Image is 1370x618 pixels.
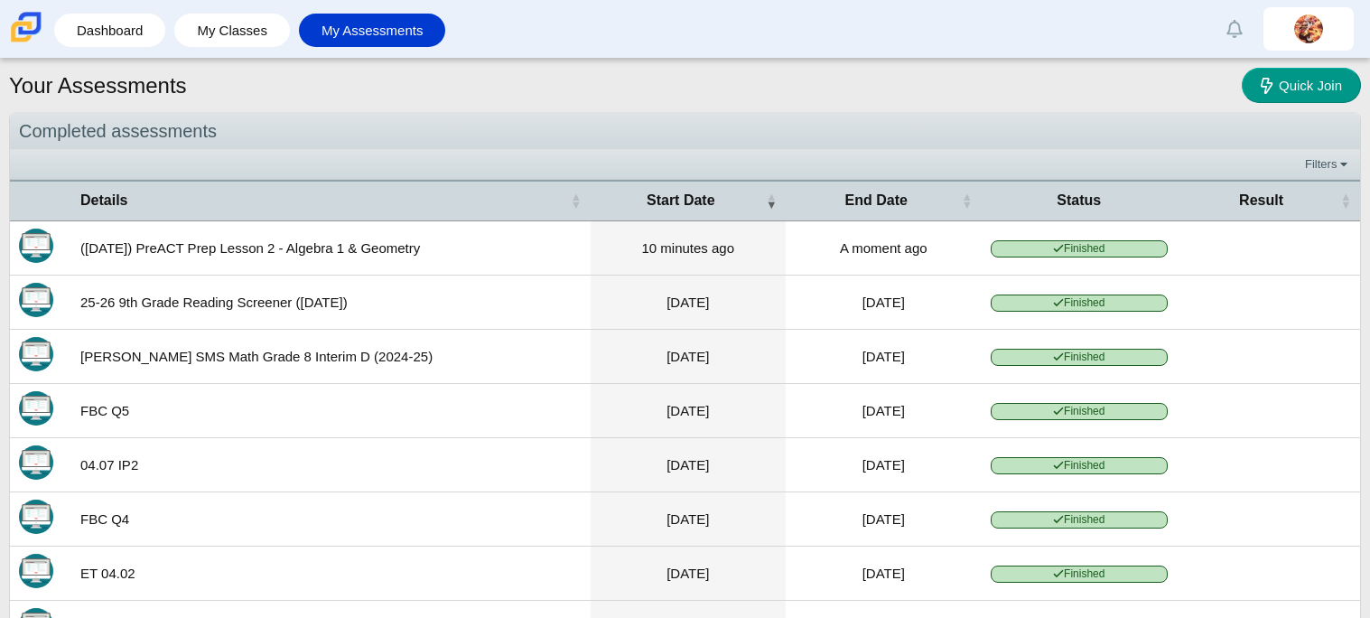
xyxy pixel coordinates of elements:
[666,566,709,581] time: Apr 2, 2025 at 9:20 AM
[19,391,53,426] img: Itembank
[71,330,591,384] td: [PERSON_NAME] SMS Math Grade 8 Interim D (2024-25)
[71,547,591,601] td: ET 04.02
[71,438,591,492] td: 04.07 IP2
[991,566,1169,583] span: Finished
[991,295,1169,312] span: Finished
[9,70,187,101] h1: Your Assessments
[991,511,1169,529] span: Finished
[666,349,709,364] time: Jun 4, 2025 at 9:01 AM
[766,192,777,210] span: Start Date : Activate to remove sorting
[80,191,567,211] span: Details
[991,403,1169,420] span: Finished
[19,554,53,588] img: Itembank
[666,295,709,310] time: Aug 26, 2025 at 2:01 PM
[666,403,709,418] time: Apr 11, 2025 at 8:33 AM
[19,337,53,371] img: Itembank
[666,511,709,527] time: Apr 4, 2025 at 8:23 AM
[19,229,53,263] img: Itembank
[1340,192,1351,210] span: Result : Activate to sort
[7,33,45,49] a: Carmen School of Science & Technology
[991,240,1169,257] span: Finished
[19,283,53,317] img: Itembank
[641,240,734,256] time: Sep 29, 2025 at 10:23 AM
[63,14,156,47] a: Dashboard
[571,192,582,210] span: Details : Activate to sort
[991,457,1169,474] span: Finished
[19,445,53,480] img: Itembank
[1242,68,1361,103] a: Quick Join
[862,403,905,418] time: Apr 11, 2025 at 8:53 AM
[991,349,1169,366] span: Finished
[962,192,973,210] span: End Date : Activate to sort
[71,492,591,547] td: FBC Q4
[1263,7,1354,51] a: tyrea.williams.7f4PNT
[10,113,1360,150] div: Completed assessments
[71,221,591,276] td: ([DATE]) PreACT Prep Lesson 2 - Algebra 1 & Geometry
[862,349,905,364] time: Jun 4, 2025 at 9:05 AM
[1279,78,1342,93] span: Quick Join
[862,295,905,310] time: Aug 26, 2025 at 2:19 PM
[308,14,437,47] a: My Assessments
[19,500,53,534] img: Itembank
[862,457,905,473] time: Apr 7, 2025 at 8:59 AM
[840,240,927,256] time: Sep 29, 2025 at 10:33 AM
[1186,191,1337,211] span: Result
[183,14,281,47] a: My Classes
[666,457,709,473] time: Apr 7, 2025 at 8:56 AM
[795,191,958,211] span: End Date
[600,191,762,211] span: Start Date
[7,8,45,46] img: Carmen School of Science & Technology
[1300,155,1356,173] a: Filters
[71,384,591,438] td: FBC Q5
[1215,9,1254,49] a: Alerts
[862,566,905,581] time: Apr 2, 2025 at 9:21 AM
[991,191,1169,211] span: Status
[862,511,905,527] time: Apr 4, 2025 at 8:48 AM
[71,276,591,330] td: 25-26 9th Grade Reading Screener ([DATE])
[1294,14,1323,43] img: tyrea.williams.7f4PNT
